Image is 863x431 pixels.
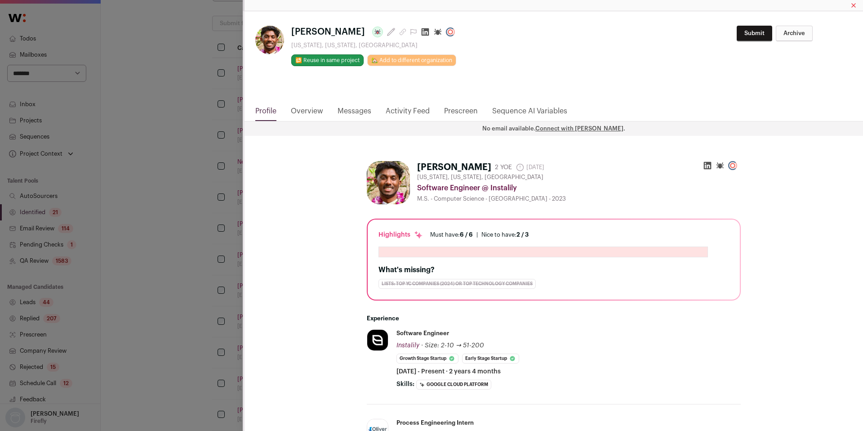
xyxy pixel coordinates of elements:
ul: | [430,231,529,238]
a: Connect with [PERSON_NAME] [535,126,623,131]
span: [DATE] [516,163,544,172]
span: [PERSON_NAME] [291,26,365,38]
span: [DATE] - Present · 2 years 4 months [396,367,501,376]
div: [US_STATE], [US_STATE], [GEOGRAPHIC_DATA] [291,42,458,49]
a: Prescreen [444,106,478,121]
button: Submit [737,26,772,41]
li: Google Cloud Platform [416,380,491,390]
li: Growth Stage Startup [396,354,458,364]
div: Lists: Top YC Companies (2024) or Top Technology Companies [378,279,536,289]
div: Software Engineer @ Instalily [417,183,741,193]
li: Early Stage Startup [462,354,519,364]
div: Nice to have: [481,231,529,238]
div: M.S. - Computer Science - [GEOGRAPHIC_DATA] - 2023 [417,195,741,202]
div: Process Engineering Intern [396,419,474,427]
h1: [PERSON_NAME] [417,161,491,174]
button: 🔂 Reuse in same project [291,54,364,66]
img: 0ac2bbbe9ae005b71cb06a9bd5561dc75503c9732de92ccabf6c929478deeafd [367,161,410,204]
a: Profile [255,106,276,121]
span: [US_STATE], [US_STATE], [GEOGRAPHIC_DATA] [417,174,543,181]
h2: What's missing? [378,265,729,275]
div: Highlights [378,230,423,239]
span: · Size: 2-10 → 51-200 [421,342,484,349]
h2: Experience [367,315,741,322]
div: Must have: [430,231,473,238]
a: Sequence AI Variables [492,106,567,121]
span: 2 / 3 [516,232,529,238]
a: Messages [338,106,371,121]
p: No email available. . [245,125,863,132]
div: 2 YOE [495,163,512,172]
span: Instalily [396,342,419,349]
img: 6130f19669a9b13640619719a6c01e5e404f919a2ce28c7a2b996378aeb61fa7.jpg [367,330,388,350]
span: Skills: [396,380,414,389]
span: 6 / 6 [460,232,473,238]
button: Archive [776,26,813,41]
img: 0ac2bbbe9ae005b71cb06a9bd5561dc75503c9732de92ccabf6c929478deeafd [255,26,284,54]
a: Overview [291,106,323,121]
div: Software Engineer [396,329,449,337]
a: Activity Feed [386,106,430,121]
a: 🏡 Add to different organization [367,54,456,66]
